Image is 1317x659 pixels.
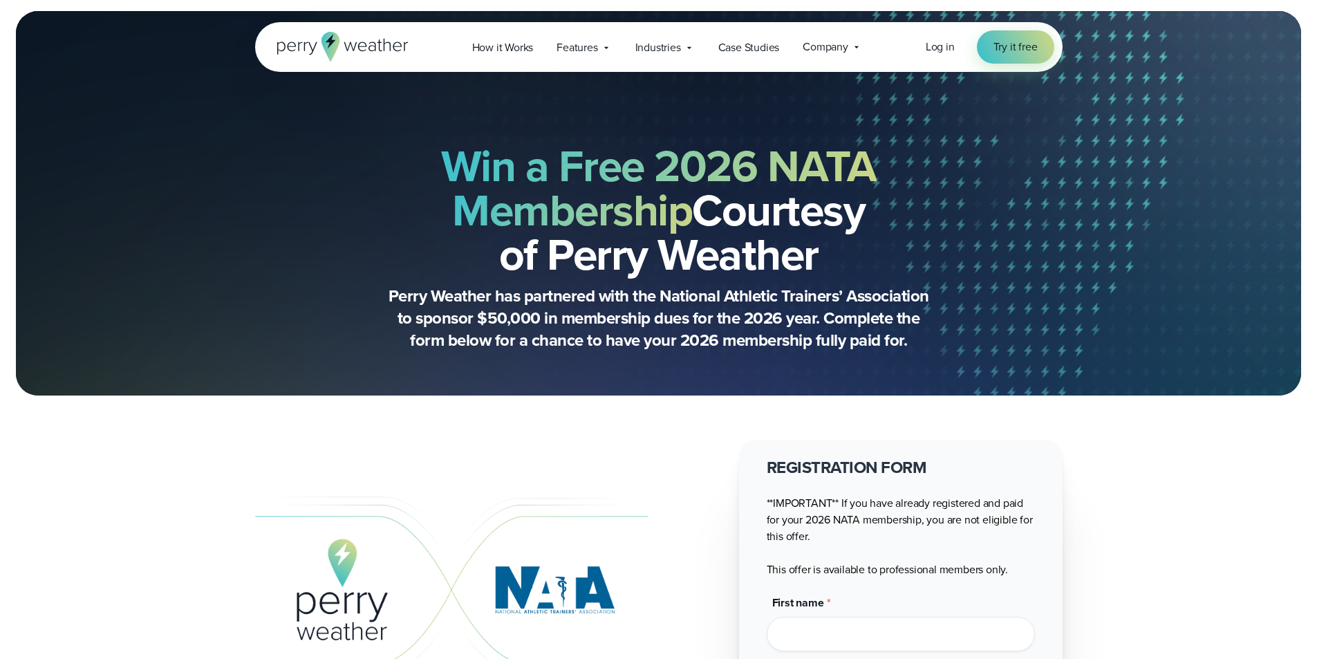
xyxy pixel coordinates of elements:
a: Case Studies [707,33,792,62]
span: How it Works [472,39,534,56]
a: Log in [926,39,955,55]
h2: Courtesy of Perry Weather [324,144,993,277]
span: Company [803,39,848,55]
span: Industries [635,39,681,56]
a: Try it free [977,30,1054,64]
span: Case Studies [718,39,780,56]
span: Try it free [993,39,1038,55]
p: Perry Weather has partnered with the National Athletic Trainers’ Association to sponsor $50,000 i... [382,285,935,351]
span: First name [772,595,824,611]
div: **IMPORTANT** If you have already registered and paid for your 2026 NATA membership, you are not ... [767,456,1035,578]
span: Features [557,39,597,56]
strong: Win a Free 2026 NATA Membership [441,133,877,243]
strong: REGISTRATION FORM [767,455,927,480]
a: How it Works [460,33,545,62]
